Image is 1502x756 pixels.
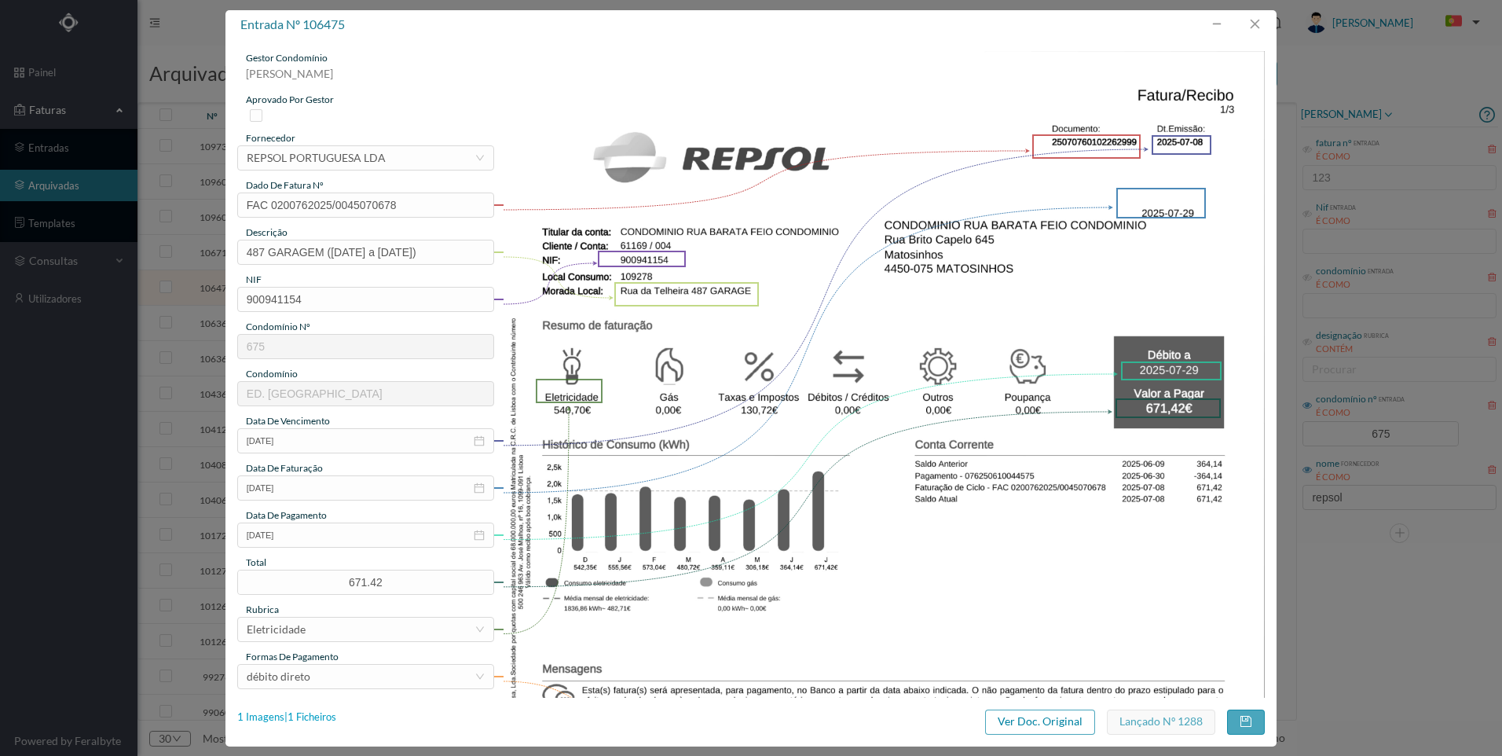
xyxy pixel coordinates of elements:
span: gestor condomínio [246,52,328,64]
div: 1 Imagens | 1 Ficheiros [237,710,336,725]
span: aprovado por gestor [246,94,334,105]
button: Lançado nº 1288 [1107,710,1215,735]
i: icon: down [475,153,485,163]
div: débito direto [247,665,310,688]
span: dado de fatura nº [246,179,324,191]
span: condomínio nº [246,321,310,332]
span: descrição [246,226,288,238]
div: REPSOL PORTUGUESA LDA [247,146,386,170]
i: icon: calendar [474,530,485,541]
span: data de vencimento [246,415,330,427]
button: PT [1433,9,1486,35]
i: icon: calendar [474,435,485,446]
span: data de pagamento [246,509,327,521]
span: data de faturação [246,462,323,474]
span: fornecedor [246,132,295,144]
span: condomínio [246,368,298,380]
button: Ver Doc. Original [985,710,1095,735]
div: Eletricidade [247,618,306,641]
span: total [246,556,266,568]
span: entrada nº 106475 [240,17,345,31]
span: NIF [246,273,262,285]
i: icon: down [475,672,485,681]
i: icon: down [475,625,485,634]
span: rubrica [246,604,279,615]
i: icon: calendar [474,483,485,494]
span: Formas de Pagamento [246,651,339,662]
div: [PERSON_NAME] [237,65,494,93]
